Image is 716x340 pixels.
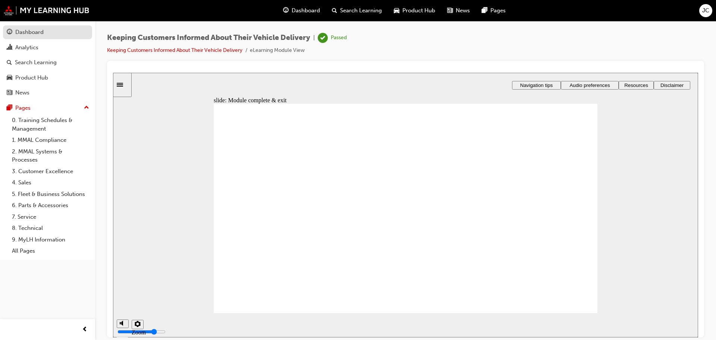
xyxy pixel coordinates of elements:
span: prev-icon [82,325,88,334]
span: Navigation tips [407,10,440,15]
span: Audio preferences [456,10,497,15]
button: DashboardAnalyticsSearch LearningProduct HubNews [3,24,92,101]
span: guage-icon [283,6,289,15]
span: learningRecordVerb_PASS-icon [318,33,328,43]
label: Zoom to fit [19,256,33,276]
span: guage-icon [7,29,12,36]
span: pages-icon [482,6,487,15]
button: Disclaimer [541,8,577,17]
span: news-icon [7,90,12,96]
span: News [456,6,470,15]
div: News [15,88,29,97]
span: up-icon [84,103,89,113]
a: Product Hub [3,71,92,85]
a: news-iconNews [441,3,476,18]
button: Resources [506,8,541,17]
div: Passed [331,34,347,41]
a: pages-iconPages [476,3,512,18]
a: 1. MMAL Compliance [9,134,92,146]
button: Pages [3,101,92,115]
span: search-icon [7,59,12,66]
span: JC [702,6,709,15]
span: Pages [490,6,506,15]
a: 8. Technical [9,222,92,234]
div: Pages [15,104,31,112]
span: Search Learning [340,6,382,15]
a: 7. Service [9,211,92,223]
span: search-icon [332,6,337,15]
button: Audio preferences [448,8,506,17]
a: guage-iconDashboard [277,3,326,18]
span: Resources [511,10,535,15]
span: car-icon [394,6,399,15]
a: car-iconProduct Hub [388,3,441,18]
a: 5. Fleet & Business Solutions [9,188,92,200]
a: 2. MMAL Systems & Processes [9,146,92,166]
img: mmal [4,6,89,15]
a: Analytics [3,41,92,54]
a: Keeping Customers Informed About Their Vehicle Delivery [107,47,242,53]
span: Disclaimer [547,10,571,15]
a: search-iconSearch Learning [326,3,388,18]
span: news-icon [447,6,453,15]
div: Dashboard [15,28,44,37]
div: misc controls [4,240,30,265]
span: chart-icon [7,44,12,51]
span: Keeping Customers Informed About Their Vehicle Delivery [107,34,310,42]
span: car-icon [7,75,12,81]
a: Search Learning [3,56,92,69]
span: pages-icon [7,105,12,112]
div: Search Learning [15,58,57,67]
input: volume [4,256,53,262]
a: Dashboard [3,25,92,39]
li: eLearning Module View [250,46,305,55]
span: Dashboard [292,6,320,15]
a: 9. MyLH Information [9,234,92,246]
button: Navigation tips [399,8,448,17]
a: 0. Training Schedules & Management [9,115,92,134]
div: Product Hub [15,74,48,82]
a: News [3,86,92,100]
button: JC [699,4,712,17]
span: | [313,34,315,42]
a: 6. Parts & Accessories [9,200,92,211]
a: 4. Sales [9,177,92,188]
a: All Pages [9,245,92,257]
button: volume [4,247,16,255]
span: Product Hub [402,6,435,15]
div: Analytics [15,43,38,52]
a: 3. Customer Excellence [9,166,92,177]
button: settings [19,247,31,256]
